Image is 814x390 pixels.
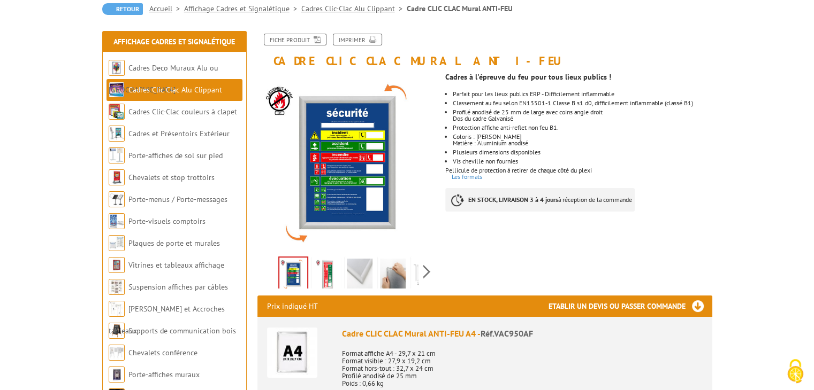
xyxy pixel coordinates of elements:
img: Cimaises et Accroches tableaux [109,301,125,317]
a: Fiche produit [264,34,326,45]
p: à réception de la commande [445,188,635,212]
a: Cadres et Présentoirs Extérieur [128,129,230,138]
li: Plusieurs dimensions disponibles [453,149,712,155]
span: Réf.VAC950AF [481,328,533,339]
img: Cadres Clic-Clac couleurs à clapet [109,104,125,120]
p: Vis cheville non fournies [453,158,712,165]
a: Plaques de porte et murales [128,238,220,248]
img: cadres-resistants-feu-6.jpg [314,259,339,292]
p: Dos du cadre Galvanisé [453,115,712,122]
a: Chevalets conférence [128,348,197,357]
div: Cadre CLIC CLAC Mural ANTI-FEU A4 - [342,327,703,340]
img: Cadres Deco Muraux Alu ou Bois [109,60,125,76]
strong: EN STOCK, LIVRAISON 3 à 4 jours [468,196,558,204]
a: Supports de communication bois [128,326,236,336]
img: Cadres et Présentoirs Extérieur [109,126,125,142]
a: Suspension affiches par câbles [128,282,228,292]
li: Classement au feu selon EN13501-1 Classe B s1 d0, difficilement inflammable (classé B1) [453,100,712,106]
img: Porte-affiches de sol sur pied [109,147,125,163]
a: Porte-menus / Porte-messages [128,194,227,204]
a: Imprimer [333,34,382,45]
span: Next [422,263,432,280]
p: Pellicule de protection à retirer de chaque côté du plexi [445,167,712,180]
img: Porte-affiches muraux [109,366,125,383]
p: Matière : Aluminium anodisé [453,140,712,146]
a: Cadres Deco Muraux Alu ou [GEOGRAPHIC_DATA] [109,63,218,95]
img: cadres-resistants-feu-3.jpg [380,259,406,292]
p: Prix indiqué HT [267,295,318,317]
a: Retour [102,3,143,15]
p: Profilé anodisé de 25 mm de large avec coins angle droit [453,109,712,115]
img: Cadre CLIC CLAC Mural ANTI-FEU A4 [267,327,317,378]
img: croquis-cadre-non-feu-ignifuge.jpg [413,259,439,292]
img: Porte-menus / Porte-messages [109,191,125,207]
a: Affichage Cadres et Signalétique [113,37,235,46]
li: Parfait pour les lieux publics ERP - Difficilement inflammable [453,91,712,97]
img: Cookies (fenêtre modale) [782,358,809,385]
p: Format affiche A4 - 29,7 x 21 cm Format visible : 27,9 x 19,2 cm Format hors-tout : 32,7 x 24 cm ... [342,342,703,387]
a: Vitrines et tableaux affichage [128,260,224,270]
h3: Etablir un devis ou passer commande [549,295,712,317]
li: Protection affiche anti-reflet non feu B1. [453,124,712,131]
a: Porte-visuels comptoirs [128,216,206,226]
img: cadres_resistants_anti_feu_muraux_vac950af.jpg [279,258,307,291]
img: Chevalets et stop trottoirs [109,169,125,185]
img: cadres_resistants_anti_feu_muraux_vac950af.jpg [257,73,438,253]
img: Vitrines et tableaux affichage [109,257,125,273]
img: Plaques de porte et murales [109,235,125,251]
a: Accueil [149,4,184,13]
button: Cookies (fenêtre modale) [777,354,814,390]
a: Porte-affiches muraux [128,370,200,379]
a: Cadres Clic-Clac Alu Clippant [128,85,222,95]
a: Cadres Clic-Clac couleurs à clapet [128,107,237,116]
li: Cadre CLIC CLAC Mural ANTI-FEU [407,3,513,14]
img: Chevalets conférence [109,345,125,361]
a: [PERSON_NAME] et Accroches tableaux [109,304,225,336]
a: Chevalets et stop trottoirs [128,173,215,182]
p: Coloris : [PERSON_NAME] [453,134,712,140]
a: Affichage Cadres et Signalétique [184,4,301,13]
img: cadres-resistants-feu-4.jpg [347,259,372,292]
a: Porte-affiches de sol sur pied [128,151,223,160]
a: Cadres Clic-Clac Alu Clippant [301,4,407,13]
img: Suspension affiches par câbles [109,279,125,295]
img: Porte-visuels comptoirs [109,213,125,229]
strong: Cadres à l'épreuve du feu pour tous lieux publics ! [445,72,611,82]
a: Les formats [452,173,482,181]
